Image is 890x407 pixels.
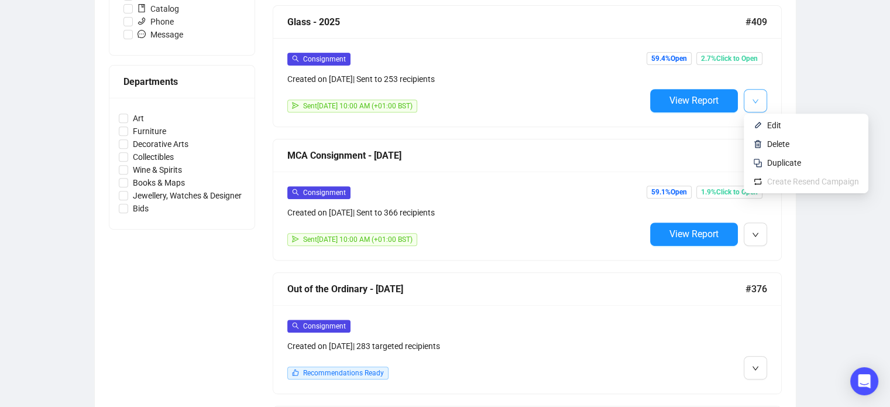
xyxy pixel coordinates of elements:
span: Create Resend Campaign [767,177,859,186]
a: MCA Consignment - [DATE]#404searchConsignmentCreated on [DATE]| Sent to 366 recipientssendSent[DA... [273,139,782,261]
span: Collectibles [128,151,178,163]
span: Jewellery, Watches & Designer [128,189,246,202]
span: Decorative Arts [128,138,193,151]
span: send [292,235,299,242]
div: Open Intercom Messenger [850,367,878,395]
span: Consignment [303,55,346,63]
span: search [292,189,299,196]
button: View Report [650,223,738,246]
span: #376 [745,282,767,296]
span: Duplicate [767,158,801,167]
span: Recommendations Ready [303,369,384,377]
span: down [752,98,759,105]
span: Edit [767,121,781,130]
span: Furniture [128,125,171,138]
span: Art [128,112,149,125]
span: 1.9% Click to Open [696,186,762,199]
div: Created on [DATE] | 283 targeted recipients [287,340,645,353]
div: Out of the Ordinary - [DATE] [287,282,745,296]
span: View Report [669,95,719,106]
span: Delete [767,139,789,149]
span: Catalog [133,2,184,15]
img: svg+xml;base64,PHN2ZyB4bWxucz0iaHR0cDovL3d3dy53My5vcmcvMjAwMC9zdmciIHhtbG5zOnhsaW5rPSJodHRwOi8vd3... [753,139,762,149]
span: 59.4% Open [647,52,692,65]
button: View Report [650,89,738,112]
span: 2.7% Click to Open [696,52,762,65]
span: Sent [DATE] 10:00 AM (+01:00 BST) [303,102,413,110]
span: book [138,4,146,12]
span: Wine & Spirits [128,163,187,176]
span: phone [138,17,146,25]
span: Books & Maps [128,176,190,189]
span: Sent [DATE] 10:00 AM (+01:00 BST) [303,235,413,244]
span: #409 [745,15,767,29]
div: Departments [123,74,240,89]
span: Phone [133,15,178,28]
span: search [292,322,299,329]
span: View Report [669,228,719,240]
span: search [292,55,299,62]
div: MCA Consignment - [DATE] [287,148,745,163]
img: svg+xml;base64,PHN2ZyB4bWxucz0iaHR0cDovL3d3dy53My5vcmcvMjAwMC9zdmciIHdpZHRoPSIyNCIgaGVpZ2h0PSIyNC... [753,158,762,167]
div: Glass - 2025 [287,15,745,29]
div: Created on [DATE] | Sent to 366 recipients [287,206,645,219]
img: svg+xml;base64,PHN2ZyB4bWxucz0iaHR0cDovL3d3dy53My5vcmcvMjAwMC9zdmciIHhtbG5zOnhsaW5rPSJodHRwOi8vd3... [753,121,762,130]
div: Created on [DATE] | Sent to 253 recipients [287,73,645,85]
span: 59.1% Open [647,186,692,199]
span: Consignment [303,189,346,197]
span: Bids [128,202,153,215]
span: message [138,30,146,38]
span: send [292,102,299,109]
span: Consignment [303,322,346,330]
span: Message [133,28,188,41]
img: retweet.svg [753,177,762,186]
span: down [752,365,759,372]
a: Glass - 2025#409searchConsignmentCreated on [DATE]| Sent to 253 recipientssendSent[DATE] 10:00 AM... [273,5,782,127]
a: Out of the Ordinary - [DATE]#376searchConsignmentCreated on [DATE]| 283 targeted recipientslikeRe... [273,272,782,394]
span: down [752,231,759,238]
span: like [292,369,299,376]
